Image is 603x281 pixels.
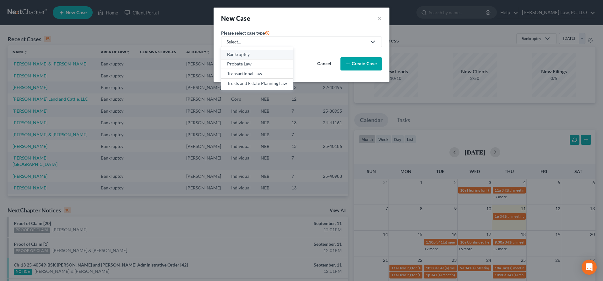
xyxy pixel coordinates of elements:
[221,59,293,69] a: Probate Law
[378,14,382,23] button: ×
[227,70,287,77] div: Transactional Law
[582,260,597,275] div: Open Intercom Messenger
[310,58,338,70] button: Cancel
[221,50,293,59] a: Bankruptcy
[227,61,287,67] div: Probate Law
[221,14,250,22] strong: New Case
[227,51,287,58] div: Bankruptcy
[226,39,367,45] div: Select...
[340,57,382,70] button: Create Case
[221,79,293,88] a: Trusts and Estate Planning Law
[221,30,265,36] span: Please select case type
[221,69,293,79] a: Transactional Law
[227,80,287,87] div: Trusts and Estate Planning Law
